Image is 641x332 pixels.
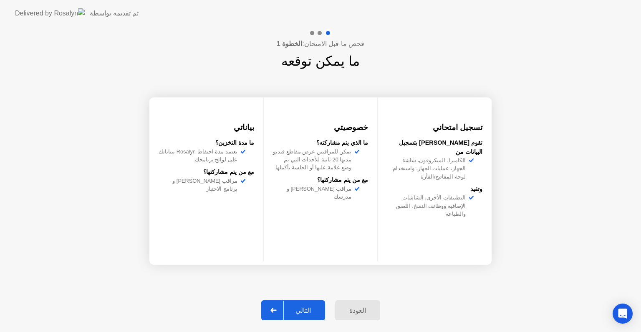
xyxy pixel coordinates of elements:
div: مع من يتم مشاركتها؟ [273,176,368,185]
div: يعتمد مدة احتفاظ Rosalyn ببياناتك على لوائح برنامجك. [159,148,241,163]
div: ما مدة التخزين؟ [159,138,254,148]
div: وتقيد [387,185,482,194]
div: تم تقديمه بواسطة [90,8,139,18]
h3: تسجيل امتحاني [387,122,482,133]
div: Open Intercom Messenger [613,304,633,324]
h4: فحص ما قبل الامتحان: [277,39,364,49]
h3: بياناتي [159,122,254,133]
h1: ما يمكن توقعه [281,51,360,71]
div: العودة [338,306,378,314]
h3: خصوصيتي [273,122,368,133]
div: مراقب [PERSON_NAME] و مدرسك [273,185,355,201]
div: تقوم [PERSON_NAME] بتسجيل البيانات من [387,138,482,156]
b: الخطوة 1 [277,40,302,47]
div: ما الذي يتم مشاركته؟ [273,138,368,148]
button: التالي [261,300,325,320]
div: الكاميرا، الميكروفون، شاشة الجهاز، عمليات الجهاز، واستخدام لوحة المفاتيح/الفأرة [387,156,469,181]
img: Delivered by Rosalyn [15,8,85,18]
div: التالي [284,306,323,314]
div: يمكن للمراقبين عرض مقاطع فيديو مدتها 20 ثانية للأحداث التي تم وضع علامة عليها أو الجلسة بأكملها [273,148,355,172]
div: مع من يتم مشاركتها؟ [159,168,254,177]
div: التطبيقات الأخرى، الشاشات الإضافية ووظائف النسخ، اللصق والطباعة [387,194,469,218]
div: مراقب [PERSON_NAME] و برنامج الاختبار [159,177,241,193]
button: العودة [335,300,380,320]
